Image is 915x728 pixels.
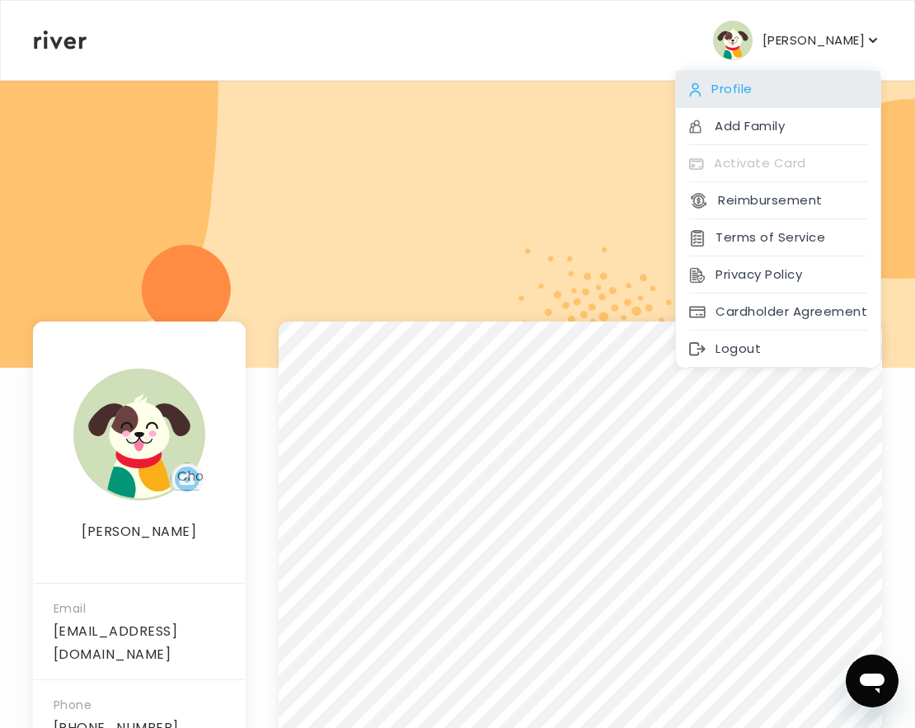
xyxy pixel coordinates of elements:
[713,21,753,60] img: user avatar
[713,21,881,60] button: user avatar[PERSON_NAME]
[34,520,245,543] p: [PERSON_NAME]
[676,256,880,294] div: Privacy Policy
[54,697,91,713] span: Phone
[73,369,205,500] img: user avatar
[54,600,86,617] span: Email
[676,108,880,145] div: Add Family
[762,29,865,52] p: [PERSON_NAME]
[54,620,225,666] p: [EMAIL_ADDRESS][DOMAIN_NAME]
[676,294,880,331] div: Cardholder Agreement
[846,655,899,707] iframe: Button to launch messaging window
[676,145,880,182] div: Activate Card
[689,189,822,212] button: Reimbursement
[676,219,880,256] div: Terms of Service
[676,71,880,108] div: Profile
[676,331,880,368] div: Logout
